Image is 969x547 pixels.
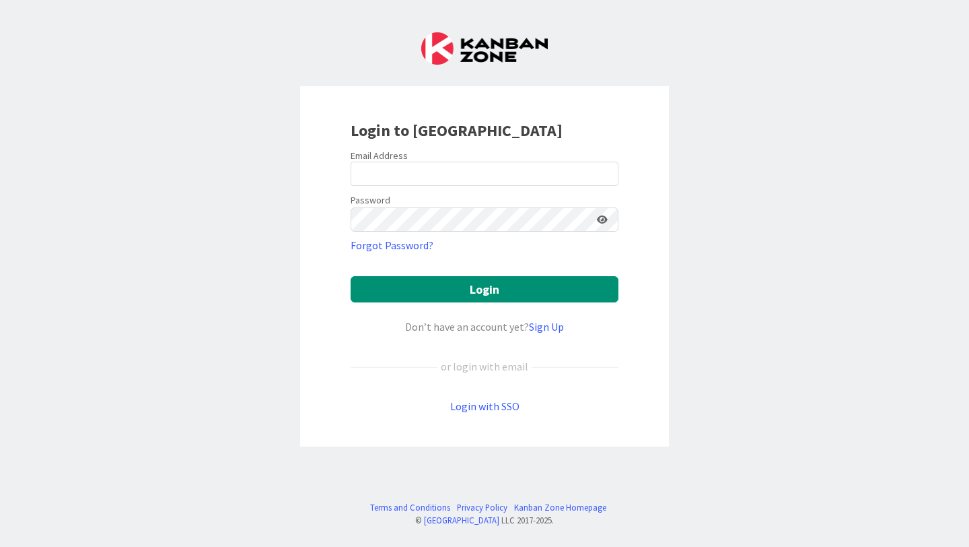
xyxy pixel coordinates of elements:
b: Login to [GEOGRAPHIC_DATA] [351,120,563,141]
label: Email Address [351,150,408,162]
a: Kanban Zone Homepage [514,501,606,514]
div: or login with email [437,358,532,375]
label: Password [351,193,390,207]
div: Don’t have an account yet? [351,319,618,335]
a: Terms and Conditions [370,501,450,514]
img: Kanban Zone [421,32,548,65]
a: [GEOGRAPHIC_DATA] [424,515,499,525]
button: Login [351,276,618,302]
a: Privacy Policy [457,501,507,514]
a: Login with SSO [450,399,519,413]
div: © LLC 2017- 2025 . [363,514,606,527]
a: Sign Up [529,320,564,333]
a: Forgot Password? [351,237,433,253]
